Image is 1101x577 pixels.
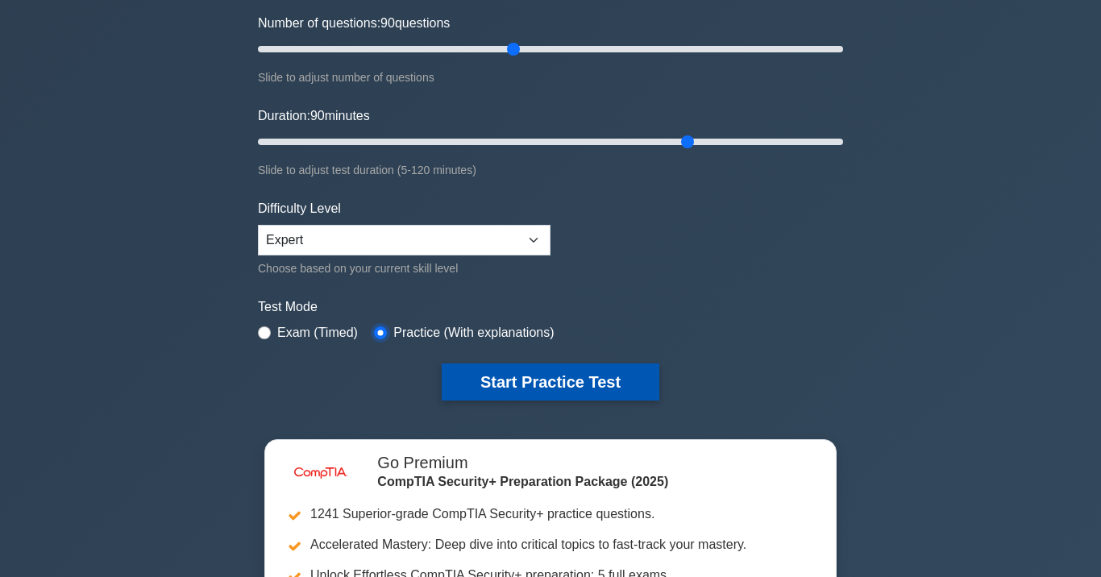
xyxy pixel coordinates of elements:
div: Slide to adjust test duration (5-120 minutes) [258,160,843,180]
label: Test Mode [258,297,843,317]
label: Number of questions: questions [258,14,450,33]
label: Practice (With explanations) [393,323,554,342]
label: Duration: minutes [258,106,370,126]
span: 90 [310,109,325,122]
div: Slide to adjust number of questions [258,68,843,87]
button: Start Practice Test [442,363,659,401]
label: Exam (Timed) [277,323,358,342]
span: 90 [380,16,395,30]
div: Choose based on your current skill level [258,259,550,278]
label: Difficulty Level [258,199,341,218]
